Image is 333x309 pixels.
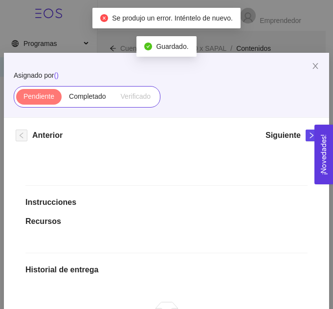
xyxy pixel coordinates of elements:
[100,14,108,22] span: close-circle
[14,70,319,81] span: Asignado por
[25,198,308,207] h1: Instrucciones
[112,14,233,22] span: Se produjo un error. Inténtelo de nuevo.
[306,132,317,139] span: right
[25,217,308,226] h1: Recursos
[25,265,308,275] h1: Historial de entrega
[144,43,152,50] span: check-circle
[54,71,59,79] span: ( )
[156,43,188,50] span: Guardado.
[69,92,106,100] span: Completado
[266,130,301,141] h5: Siguiente
[302,53,329,80] button: Close
[314,125,333,184] button: Open Feedback Widget
[306,130,317,141] button: right
[16,130,27,141] button: left
[311,62,319,70] span: close
[32,130,63,141] h5: Anterior
[121,92,151,100] span: Verificado
[23,92,54,100] span: Pendiente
